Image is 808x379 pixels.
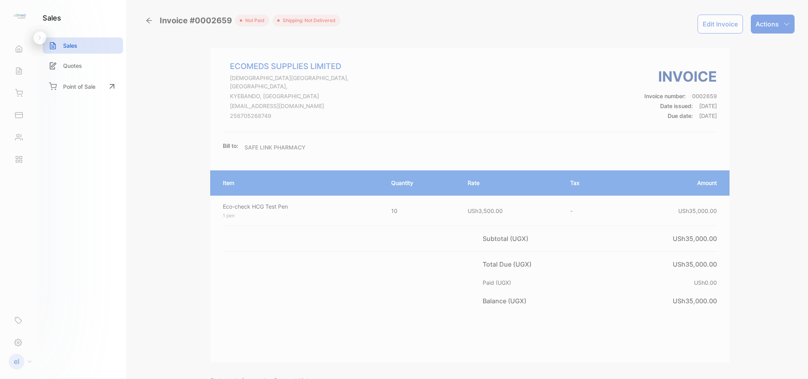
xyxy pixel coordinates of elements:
span: USh0.00 [694,279,717,286]
span: Invoice number: [644,93,686,99]
span: [DATE] [699,112,717,119]
p: Quantity [391,179,452,187]
span: Due date: [668,112,693,119]
h3: Invoice [644,66,717,87]
p: - [570,207,605,215]
h1: sales [43,13,61,23]
span: Invoice #0002659 [160,15,235,26]
p: Bill to: [223,142,238,150]
p: Quotes [63,62,82,70]
button: Edit Invoice [698,15,743,34]
span: USh35,000.00 [673,260,717,268]
span: USh35,000.00 [678,207,717,214]
iframe: LiveChat chat widget [775,346,808,379]
p: 256705268749 [230,112,381,120]
p: Subtotal (UGX) [483,234,532,243]
p: Paid (UGX) [483,278,514,287]
a: Point of Sale [43,78,123,95]
p: Actions [756,19,779,29]
span: USh3,500.00 [468,207,503,214]
p: el [14,357,19,367]
a: Sales [43,37,123,54]
span: 0002659 [692,93,717,99]
span: USh35,000.00 [673,235,717,243]
p: SAFE LINK PHARMACY [244,143,306,151]
p: Rate [468,179,554,187]
p: KYEBANDO, [GEOGRAPHIC_DATA] [230,92,381,100]
a: Quotes [43,58,123,74]
p: 10 [391,207,452,215]
p: Total Due (UGX) [483,260,535,269]
p: Amount [621,179,717,187]
p: Point of Sale [63,82,95,91]
p: [EMAIL_ADDRESS][DOMAIN_NAME] [230,102,381,110]
img: logo [14,10,26,22]
p: Eco-check HCG Test Pen [223,202,377,211]
p: ECOMEDS SUPPLIES LIMITED [230,60,381,72]
span: Shipping: Not Delivered [280,17,336,24]
span: Date issued: [660,103,693,109]
button: Actions [751,15,795,34]
p: Sales [63,41,77,50]
p: Balance (UGX) [483,296,530,306]
p: 1 pen [223,212,377,219]
p: [DEMOGRAPHIC_DATA][GEOGRAPHIC_DATA], [GEOGRAPHIC_DATA], [230,74,381,90]
span: [DATE] [699,103,717,109]
span: USh35,000.00 [673,297,717,305]
p: Item [223,179,375,187]
span: not paid [242,17,265,24]
p: Tax [570,179,605,187]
